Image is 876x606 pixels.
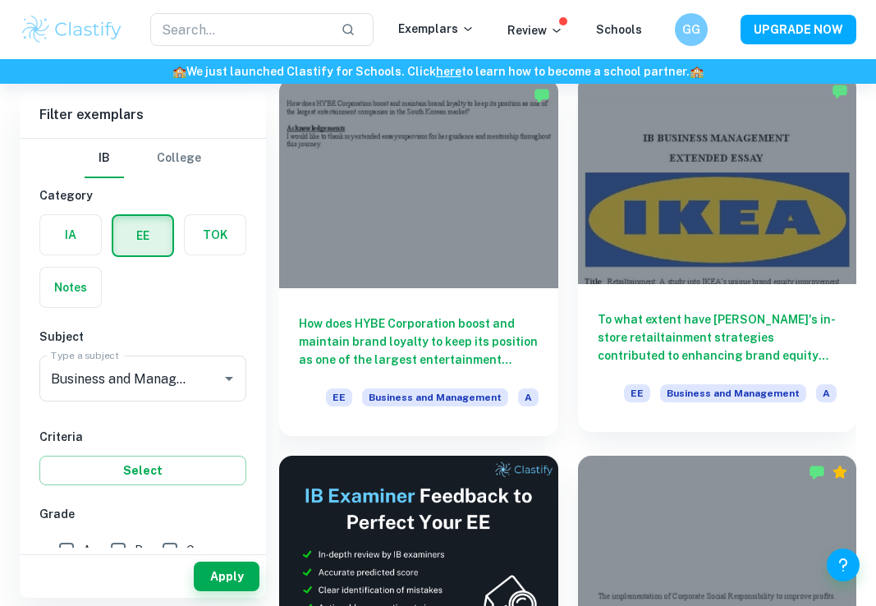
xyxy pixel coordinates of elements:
[362,388,508,406] span: Business and Management
[598,310,837,365] h6: To what extent have [PERSON_NAME]'s in-store retailtainment strategies contributed to enhancing b...
[832,83,848,99] img: Marked
[150,13,328,46] input: Search...
[186,541,195,559] span: C
[39,428,246,446] h6: Criteria
[534,87,550,103] img: Marked
[660,384,806,402] span: Business and Management
[39,186,246,204] h6: Category
[682,21,701,39] h6: GG
[816,384,837,402] span: A
[20,13,124,46] img: Clastify logo
[113,216,172,255] button: EE
[20,92,266,138] h6: Filter exemplars
[39,505,246,523] h6: Grade
[690,65,704,78] span: 🏫
[85,139,124,178] button: IB
[3,62,873,80] h6: We just launched Clastify for Schools. Click to learn how to become a school partner.
[596,23,642,36] a: Schools
[827,549,860,581] button: Help and Feedback
[279,79,558,436] a: How does HYBE Corporation boost and maintain brand loyalty to keep its position as one of the lar...
[194,562,259,591] button: Apply
[398,20,475,38] p: Exemplars
[675,13,708,46] button: GG
[39,456,246,485] button: Select
[51,348,119,362] label: Type a subject
[185,215,245,255] button: TOK
[218,367,241,390] button: Open
[85,139,201,178] div: Filter type choice
[39,328,246,346] h6: Subject
[157,139,201,178] button: College
[135,541,143,559] span: B
[578,79,857,436] a: To what extent have [PERSON_NAME]'s in-store retailtainment strategies contributed to enhancing b...
[809,464,825,480] img: Marked
[83,541,91,559] span: A
[518,388,539,406] span: A
[624,384,650,402] span: EE
[40,215,101,255] button: IA
[741,15,856,44] button: UPGRADE NOW
[436,65,461,78] a: here
[326,388,352,406] span: EE
[832,464,848,480] div: Premium
[172,65,186,78] span: 🏫
[507,21,563,39] p: Review
[40,268,101,307] button: Notes
[299,314,539,369] h6: How does HYBE Corporation boost and maintain brand loyalty to keep its position as one of the lar...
